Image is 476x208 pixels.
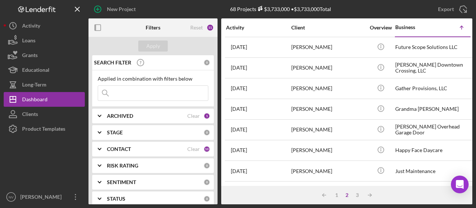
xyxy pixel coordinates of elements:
time: 2025-05-26 14:48 [231,85,247,91]
button: Activity [4,18,85,33]
div: 0 [204,195,210,202]
button: Loans [4,33,85,48]
div: Overview [367,25,395,31]
div: 0 [204,129,210,136]
div: 11 [206,24,214,31]
button: Long-Term [4,77,85,92]
div: [PERSON_NAME] [18,190,66,206]
div: [PERSON_NAME] [291,99,365,119]
b: STATUS [107,196,125,202]
div: [PERSON_NAME] [291,58,365,78]
div: Applied in combination with filters below [98,76,208,82]
button: NV[PERSON_NAME] [4,190,85,204]
b: CONTACT [107,146,131,152]
div: Future Scope Solutions LLC [395,38,469,57]
div: Clear [187,113,200,119]
div: 10 [204,146,210,152]
button: Apply [138,40,168,52]
div: Grants [22,48,38,64]
time: 2025-06-18 09:29 [231,127,247,133]
div: Long-Term [22,77,46,94]
div: 0 [204,179,210,186]
div: Export [438,2,454,17]
button: Educational [4,63,85,77]
div: Just Maintenance [395,161,469,181]
div: Happy Face Daycare [395,141,469,160]
div: 68 Projects • $3,733,000 Total [230,6,331,12]
div: 0 [204,59,210,66]
time: 2025-05-23 13:34 [231,44,247,50]
b: SENTIMENT [107,179,136,185]
div: Client [291,25,365,31]
div: Activity [22,18,40,35]
div: [PERSON_NAME] Downtown Crossing, LLC [395,58,469,78]
div: [PERSON_NAME] [395,182,469,201]
b: RISK RATING [107,163,138,169]
div: [PERSON_NAME] [291,182,365,201]
div: Clients [22,107,38,123]
div: [PERSON_NAME] [291,38,365,57]
div: [PERSON_NAME] [291,141,365,160]
b: SEARCH FILTER [94,60,131,66]
div: 2 [342,192,352,198]
time: 2025-07-31 14:52 [231,147,247,153]
div: Educational [22,63,49,79]
div: Dashboard [22,92,48,109]
button: Dashboard [4,92,85,107]
div: [PERSON_NAME] [291,79,365,98]
div: 1 [204,113,210,119]
b: ARCHIVED [107,113,133,119]
time: 2025-07-30 18:21 [231,106,247,112]
text: NV [8,195,14,199]
button: New Project [88,2,143,17]
button: Clients [4,107,85,121]
div: Grandma [PERSON_NAME] [395,99,469,119]
div: Open Intercom Messenger [451,176,469,193]
div: [PERSON_NAME] [291,120,365,140]
b: Filters [146,25,160,31]
div: Loans [22,33,35,50]
button: Grants [4,48,85,63]
time: 2025-09-08 17:30 [231,168,247,174]
div: Reset [190,25,203,31]
div: 3 [352,192,362,198]
div: [PERSON_NAME] Overhead Garage Door [395,120,469,140]
div: New Project [107,2,136,17]
div: Apply [146,40,160,52]
div: $3,733,000 [256,6,290,12]
div: [PERSON_NAME] [291,161,365,181]
div: Activity [226,25,291,31]
b: STAGE [107,130,123,135]
button: Export [431,2,472,17]
div: Product Templates [22,121,65,138]
time: 2025-05-20 19:34 [231,65,247,71]
div: 0 [204,162,210,169]
div: Gather Provisions, LLC [395,79,469,98]
div: Business [395,24,432,30]
div: Clear [187,146,200,152]
div: 1 [331,192,342,198]
button: Product Templates [4,121,85,136]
